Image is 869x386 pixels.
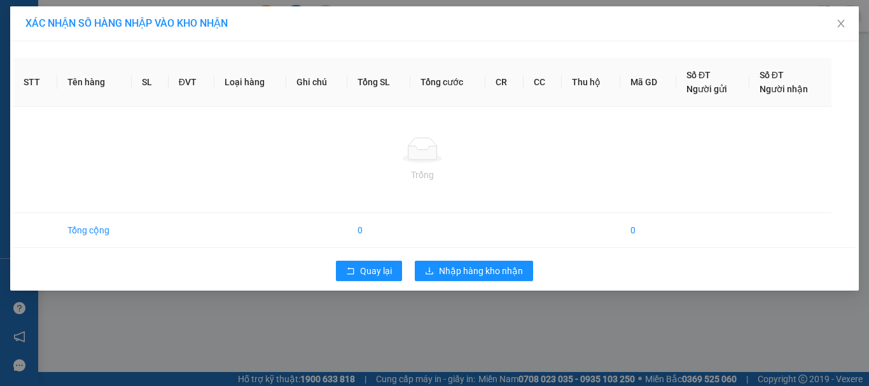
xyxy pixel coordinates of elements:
span: Gửi: [11,12,31,25]
span: Quay lại [360,264,392,278]
span: Số ĐT [686,70,711,80]
td: 0 [347,213,410,248]
div: HOÀNG YẾN [83,39,212,55]
th: Ghi chú [286,58,347,107]
span: Nhận: [83,11,113,24]
td: Tổng cộng [57,213,132,248]
span: CR : [10,81,29,95]
div: Duyên Hải [11,11,74,41]
div: [GEOGRAPHIC_DATA] [83,11,212,39]
span: Số ĐT [760,70,784,80]
button: downloadNhập hàng kho nhận [415,261,533,281]
th: Tổng SL [347,58,410,107]
span: rollback [346,266,355,277]
th: Thu hộ [562,58,620,107]
span: close [836,18,846,29]
th: Tên hàng [57,58,132,107]
button: Close [823,6,859,42]
th: ĐVT [169,58,214,107]
th: STT [13,58,57,107]
span: Người gửi [686,84,727,94]
div: 30.000 [10,80,76,95]
th: SL [132,58,168,107]
button: rollbackQuay lại [336,261,402,281]
span: Nhập hàng kho nhận [439,264,523,278]
span: download [425,266,434,277]
th: CR [485,58,524,107]
div: Trống [24,168,821,182]
th: Tổng cước [410,58,485,107]
span: XÁC NHẬN SỐ HÀNG NHẬP VÀO KHO NHẬN [25,17,228,29]
span: Người nhận [760,84,808,94]
div: 0938755446 [83,55,212,72]
td: 0 [620,213,676,248]
th: CC [524,58,562,107]
th: Mã GD [620,58,676,107]
th: Loại hàng [214,58,287,107]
